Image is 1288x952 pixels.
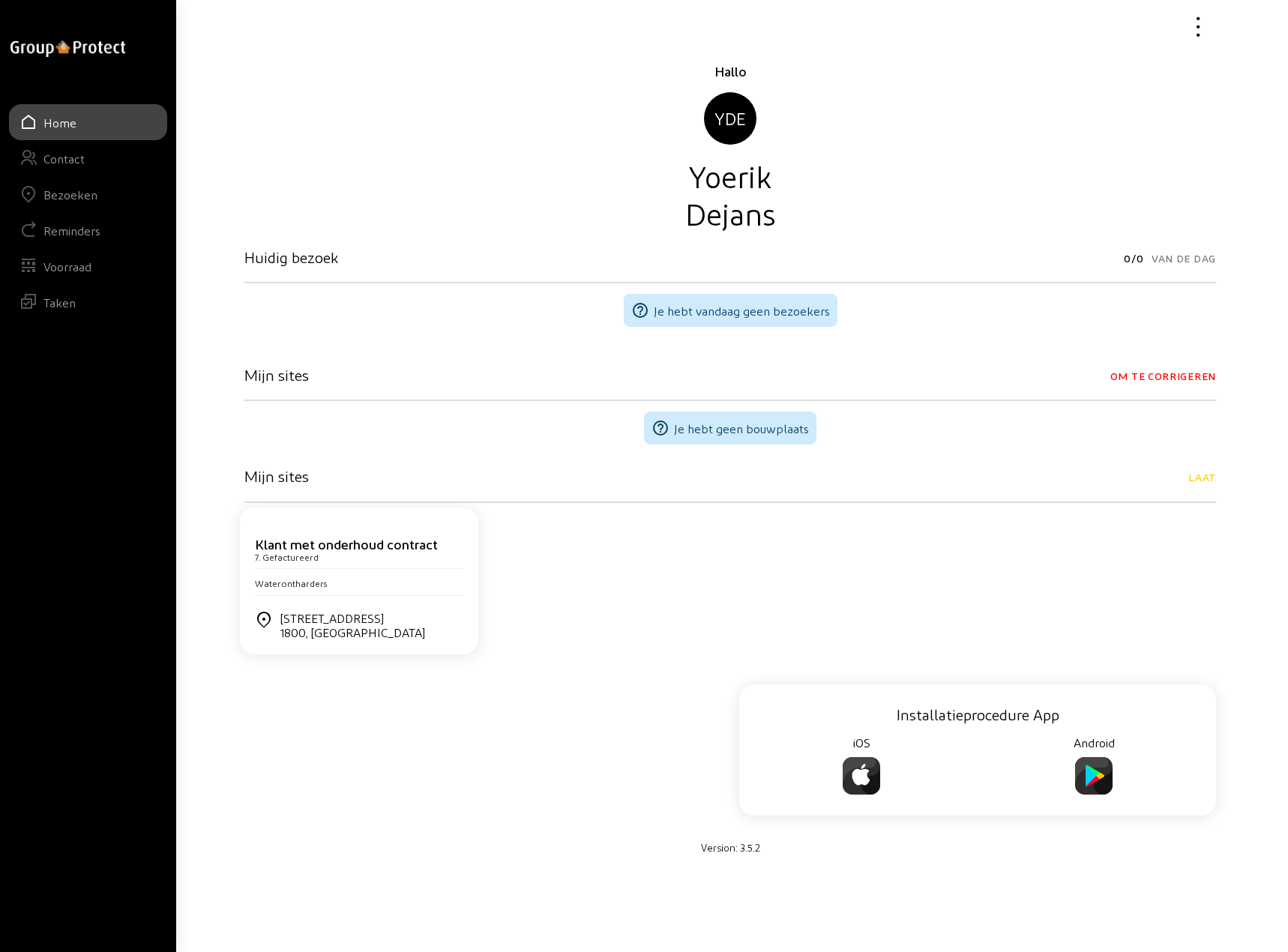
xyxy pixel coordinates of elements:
[651,419,669,437] mat-icon: help_outline
[754,705,1201,723] h3: Installatieprocedure App
[9,284,167,320] a: Taken
[255,578,327,588] span: Waterontharders
[9,248,167,284] a: Voorraad
[9,140,167,176] a: Contact
[280,611,425,639] div: [STREET_ADDRESS]
[43,223,100,238] div: Reminders
[244,194,1216,232] div: Dejans
[701,841,760,853] small: Version: 3.5.2
[754,735,969,750] h4: iOS
[987,735,1201,750] h4: Android
[244,62,1216,80] div: Hallo
[9,104,167,140] a: Home
[654,304,830,318] span: Je hebt vandaag geen bezoekers
[244,157,1216,194] div: Yoerik
[1188,467,1216,488] span: Laat
[631,301,649,319] mat-icon: help_outline
[255,552,319,562] cam-card-subtitle: 7. Gefactureerd
[244,248,338,266] h3: Huidig bezoek
[280,625,425,639] div: 1800, [GEOGRAPHIC_DATA]
[43,187,97,202] div: Bezoeken
[43,295,76,310] div: Taken
[10,40,125,57] img: logo-oneline.png
[9,176,167,212] a: Bezoeken
[244,467,309,485] h3: Mijn sites
[255,536,438,552] cam-card-title: Klant met onderhoud contract
[704,92,756,145] div: YDE
[9,212,167,248] a: Reminders
[1152,248,1216,269] span: Van de dag
[244,366,309,384] h3: Mijn sites
[1124,248,1144,269] span: 0/0
[43,151,85,166] div: Contact
[43,115,76,130] div: Home
[674,421,809,436] span: Je hebt geen bouwplaats
[1110,366,1216,387] span: Om te corrigeren
[43,259,91,274] div: Voorraad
